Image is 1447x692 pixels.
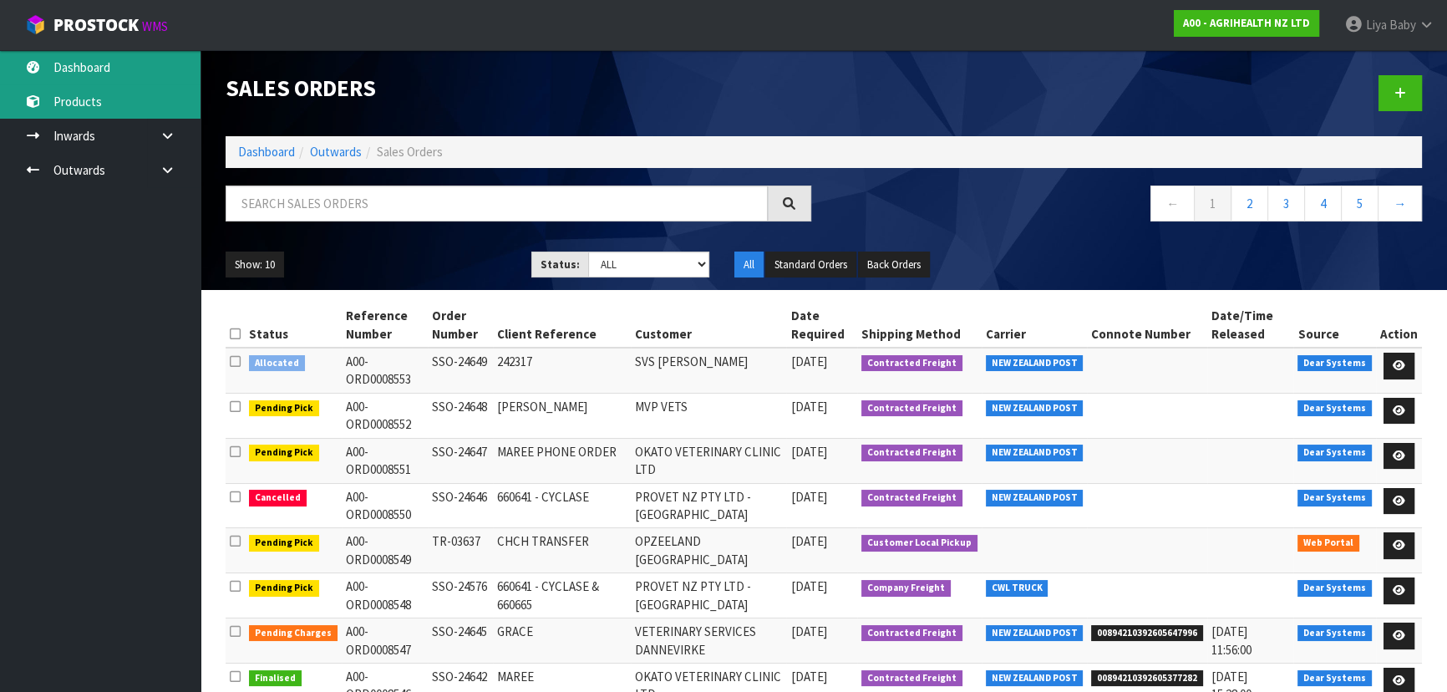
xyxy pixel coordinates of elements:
span: [DATE] [790,533,826,549]
span: CWL TRUCK [986,580,1048,597]
span: Contracted Freight [861,670,962,687]
td: A00-ORD0008553 [342,348,429,393]
td: PROVET NZ PTY LTD - [GEOGRAPHIC_DATA] [631,483,787,528]
td: SSO-24646 [428,483,493,528]
td: MAREE PHONE ORDER [493,438,630,483]
span: Pending Charges [249,625,338,642]
td: PROVET NZ PTY LTD - [GEOGRAPHIC_DATA] [631,573,787,618]
th: Shipping Method [857,303,982,348]
span: Pending Pick [249,535,319,552]
span: [DATE] [790,669,826,684]
a: Dashboard [238,144,295,160]
span: Finalised [249,670,302,687]
span: Dear Systems [1297,400,1372,417]
input: Search sales orders [226,186,768,221]
td: SSO-24648 [428,393,493,438]
span: NEW ZEALAND POST [986,400,1084,417]
th: Connote Number [1087,303,1207,348]
nav: Page navigation [836,186,1422,226]
span: Dear Systems [1297,670,1372,687]
span: NEW ZEALAND POST [986,445,1084,461]
td: VETERINARY SERVICES DANNEVIRKE [631,618,787,664]
a: ← [1150,186,1195,221]
td: [PERSON_NAME] [493,393,630,438]
span: [DATE] [790,399,826,415]
small: WMS [142,18,168,34]
span: Cancelled [249,490,307,506]
td: SSO-24649 [428,348,493,393]
a: → [1378,186,1422,221]
span: NEW ZEALAND POST [986,670,1084,687]
span: 00894210392605647996 [1091,625,1203,642]
button: Show: 10 [226,252,284,278]
h1: Sales Orders [226,75,811,100]
span: Baby [1389,17,1416,33]
span: NEW ZEALAND POST [986,355,1084,372]
span: Dear Systems [1297,445,1372,461]
span: Customer Local Pickup [861,535,977,552]
td: GRACE [493,618,630,664]
button: Standard Orders [765,252,856,278]
span: NEW ZEALAND POST [986,625,1084,642]
td: MVP VETS [631,393,787,438]
span: Allocated [249,355,305,372]
span: [DATE] 11:56:00 [1211,623,1252,657]
td: 242317 [493,348,630,393]
span: Dear Systems [1297,490,1372,506]
td: SSO-24576 [428,573,493,618]
a: 3 [1267,186,1305,221]
th: Date Required [786,303,857,348]
th: Date/Time Released [1207,303,1294,348]
th: Reference Number [342,303,429,348]
td: A00-ORD0008552 [342,393,429,438]
th: Carrier [982,303,1088,348]
button: All [734,252,764,278]
a: 2 [1231,186,1268,221]
img: cube-alt.png [25,14,46,35]
a: 1 [1194,186,1231,221]
th: Source [1293,303,1376,348]
th: Action [1376,303,1422,348]
span: [DATE] [790,444,826,460]
a: Outwards [310,144,362,160]
span: Contracted Freight [861,445,962,461]
span: Sales Orders [377,144,443,160]
span: Pending Pick [249,400,319,417]
th: Status [245,303,342,348]
a: 4 [1304,186,1342,221]
span: [DATE] [790,489,826,505]
span: Contracted Freight [861,490,962,506]
td: OKATO VETERINARY CLINIC LTD [631,438,787,483]
th: Order Number [428,303,493,348]
span: Company Freight [861,580,951,597]
td: A00-ORD0008548 [342,573,429,618]
strong: Status: [541,257,580,272]
button: Back Orders [858,252,930,278]
td: A00-ORD0008550 [342,483,429,528]
strong: A00 - AGRIHEALTH NZ LTD [1183,16,1310,30]
span: Pending Pick [249,445,319,461]
span: Contracted Freight [861,625,962,642]
td: OPZEELAND [GEOGRAPHIC_DATA] [631,528,787,573]
span: Web Portal [1297,535,1359,552]
span: Dear Systems [1297,625,1372,642]
span: Liya [1366,17,1387,33]
span: Contracted Freight [861,400,962,417]
span: Dear Systems [1297,580,1372,597]
td: 660641 - CYCLASE [493,483,630,528]
a: A00 - AGRIHEALTH NZ LTD [1174,10,1319,37]
td: TR-03637 [428,528,493,573]
td: SSO-24645 [428,618,493,664]
td: A00-ORD0008551 [342,438,429,483]
span: Dear Systems [1297,355,1372,372]
span: Pending Pick [249,580,319,597]
td: SSO-24647 [428,438,493,483]
span: NEW ZEALAND POST [986,490,1084,506]
span: [DATE] [790,623,826,639]
td: CHCH TRANSFER [493,528,630,573]
span: ProStock [53,14,139,36]
th: Customer [631,303,787,348]
span: [DATE] [790,578,826,594]
span: [DATE] [790,354,826,369]
th: Client Reference [493,303,630,348]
